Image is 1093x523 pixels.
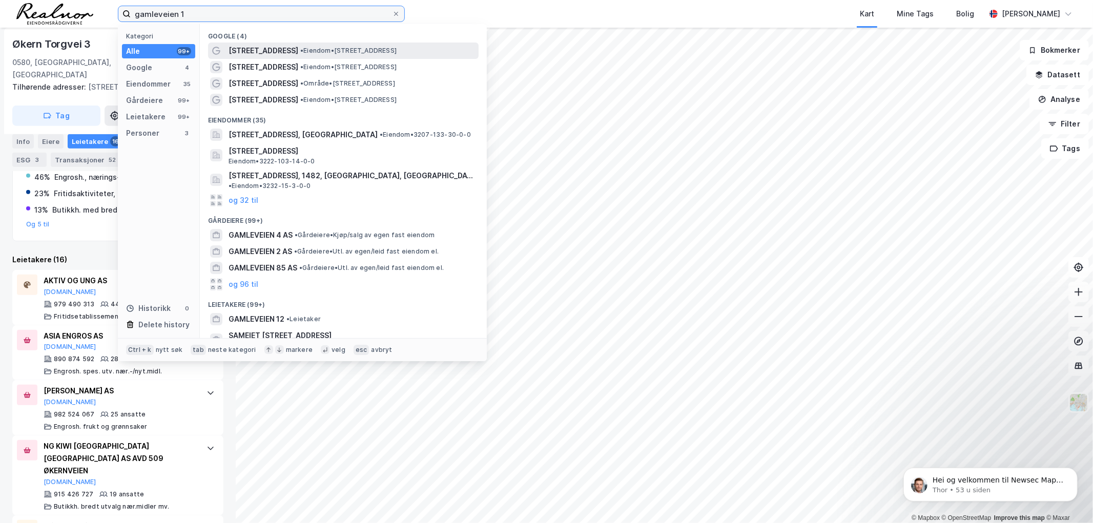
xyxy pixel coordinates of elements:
button: og 96 til [229,278,258,290]
span: Eiendom • 3222-103-14-0-0 [229,157,315,165]
div: 13% [34,204,48,216]
span: [STREET_ADDRESS], [GEOGRAPHIC_DATA] [229,129,378,141]
button: Bokmerker [1020,40,1089,60]
a: Mapbox [912,514,940,521]
div: ASIA ENGROS AS [44,330,196,342]
div: Info [12,134,34,149]
div: 982 524 067 [54,410,94,419]
a: Improve this map [994,514,1045,521]
span: • [300,63,303,71]
span: [STREET_ADDRESS] [229,45,298,57]
span: Eiendom • 3232-15-3-0-0 [229,182,311,190]
span: Område • [STREET_ADDRESS] [300,79,395,88]
div: 44 ansatte [111,300,147,308]
div: 99+ [177,47,191,55]
button: [DOMAIN_NAME] [44,343,96,351]
div: esc [354,345,369,355]
div: Transaksjoner [51,153,122,167]
div: Delete history [138,319,190,331]
div: Kart [860,8,874,20]
div: Eiendommer [126,78,171,90]
span: GAMLEVEIEN 12 [229,313,284,325]
span: Gårdeiere • Kjøp/salg av egen fast eiendom [295,231,435,239]
span: GAMLEVEIEN 2 AS [229,245,292,258]
div: nytt søk [156,346,183,354]
div: Butikkh. bredt utvalg nær.midler mv. [54,503,169,511]
span: Gårdeiere • Utl. av egen/leid fast eiendom el. [299,264,444,272]
div: 99+ [177,96,191,104]
div: Leietakere (16) [12,254,223,266]
div: Gårdeiere [126,94,163,107]
div: 4 [183,64,191,72]
div: 16 [110,136,121,147]
div: 915 426 727 [54,490,93,498]
div: ESG [12,153,47,167]
div: velg [332,346,345,354]
div: 35 [183,80,191,88]
iframe: Intercom notifications melding [888,446,1093,518]
span: • [300,79,303,87]
button: [DOMAIN_NAME] [44,288,96,296]
span: [STREET_ADDRESS] [229,94,298,106]
span: GAMLEVEIEN 4 AS [229,229,293,241]
span: SAMEIET [STREET_ADDRESS] [229,329,475,342]
button: [DOMAIN_NAME] [44,478,96,486]
div: markere [286,346,313,354]
span: • [229,182,232,190]
div: Butikkh. med bredt vareutvalg [52,204,160,216]
span: • [300,47,303,54]
div: Engrosh., nærings- og nytelsesmidler [54,171,187,183]
span: Leietaker [286,315,321,323]
img: Z [1069,393,1088,412]
div: Ctrl + k [126,345,154,355]
button: og 32 til [229,194,258,206]
span: • [299,264,302,271]
span: • [294,247,297,255]
div: Google [126,61,152,74]
div: Personer [126,127,159,139]
input: Søk på adresse, matrikkel, gårdeiere, leietakere eller personer [131,6,392,22]
div: Leietakere [126,111,166,123]
div: Økern Torgvei 3 [12,36,93,52]
span: Tilhørende adresser: [12,82,88,91]
span: [STREET_ADDRESS] [229,61,298,73]
div: 23% [34,187,50,200]
div: Engrosh. spes. utv. nær.-/nyt.midl. [54,367,162,375]
div: Google (4) [200,24,487,43]
span: • [295,231,298,239]
div: avbryt [371,346,392,354]
span: [STREET_ADDRESS] [229,145,475,157]
div: Eiendommer (35) [200,108,487,127]
button: Tags [1041,138,1089,159]
div: 3 [32,155,43,165]
img: realnor-logo.934646d98de889bb5806.png [16,3,93,25]
div: 25 ansatte [111,410,146,419]
button: Analyse [1029,89,1089,110]
div: 52 [107,155,118,165]
span: Eiendom • [STREET_ADDRESS] [300,63,397,71]
span: [STREET_ADDRESS], 1482, [GEOGRAPHIC_DATA], [GEOGRAPHIC_DATA] [229,170,475,182]
div: 3 [183,129,191,137]
div: Alle [126,45,140,57]
div: Engrosh. frukt og grønnsaker [54,423,148,431]
div: [PERSON_NAME] [1002,8,1060,20]
div: NG KIWI [GEOGRAPHIC_DATA] [GEOGRAPHIC_DATA] AS AVD 509 ØKERNVEIEN [44,440,196,477]
div: 979 490 313 [54,300,94,308]
a: OpenStreetMap [942,514,992,521]
div: Leietakere (99+) [200,292,487,311]
div: AKTIV OG UNG AS [44,275,196,287]
div: Mine Tags [897,8,934,20]
span: Gårdeiere • Utl. av egen/leid fast eiendom el. [294,247,439,256]
div: Historikk [126,302,171,315]
div: 0580, [GEOGRAPHIC_DATA], [GEOGRAPHIC_DATA] [12,56,142,81]
div: tab [191,345,206,355]
div: 46% [34,171,50,183]
span: • [300,96,303,103]
span: Eiendom • 3207-133-30-0-0 [380,131,471,139]
div: [PERSON_NAME] AS [44,385,196,397]
div: Fritidsetablissement [54,312,121,321]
